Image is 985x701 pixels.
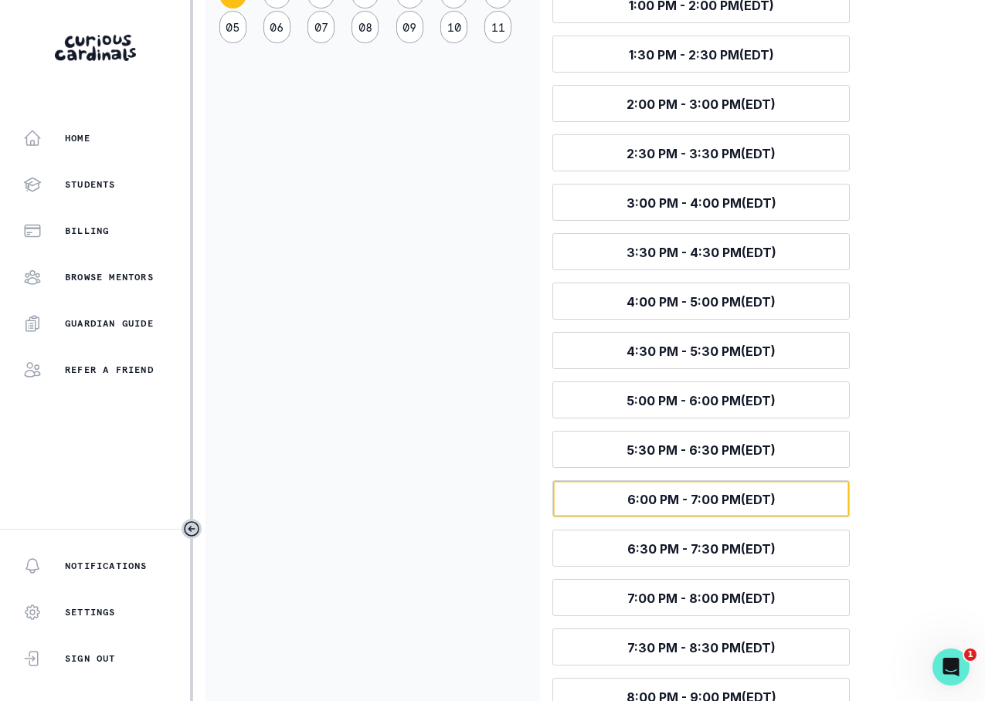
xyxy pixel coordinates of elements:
button: 06 [263,11,290,43]
span: 5:00 PM - 6:00 PM (EDT) [627,393,776,408]
button: 05 [219,11,246,43]
span: 3:30 PM - 4:30 PM (EDT) [627,245,776,260]
button: 2:00 PM - 3:00 PM(EDT) [552,85,850,122]
p: Guardian Guide [65,317,154,330]
button: 11 [484,11,511,43]
img: Curious Cardinals Logo [55,35,136,61]
button: 7:00 PM - 8:00 PM(EDT) [552,579,850,616]
p: Browse Mentors [65,271,154,283]
button: 3:30 PM - 4:30 PM(EDT) [552,233,850,270]
button: 4:30 PM - 5:30 PM(EDT) [552,332,850,369]
p: Sign Out [65,652,116,665]
p: Billing [65,225,109,237]
button: Toggle sidebar [182,519,202,539]
span: 4:30 PM - 5:30 PM (EDT) [627,344,776,359]
button: 7:30 PM - 8:30 PM(EDT) [552,628,850,665]
button: 5:00 PM - 6:00 PM(EDT) [552,381,850,418]
button: 6:00 PM - 7:00 PM(EDT) [552,480,850,517]
button: 10 [440,11,467,43]
button: 08 [352,11,379,43]
span: 6:30 PM - 7:30 PM (EDT) [627,541,776,557]
span: 6:00 PM - 7:00 PM (EDT) [627,492,776,507]
span: 1 [964,649,977,661]
p: Home [65,132,90,144]
p: Students [65,178,116,191]
span: 7:00 PM - 8:00 PM (EDT) [627,591,776,606]
span: 7:30 PM - 8:30 PM (EDT) [627,640,776,655]
span: 4:00 PM - 5:00 PM (EDT) [627,294,776,310]
p: Settings [65,606,116,618]
button: 07 [307,11,335,43]
span: 2:00 PM - 3:00 PM (EDT) [627,97,776,112]
span: 5:30 PM - 6:30 PM (EDT) [627,442,776,458]
button: 5:30 PM - 6:30 PM(EDT) [552,431,850,468]
span: 2:30 PM - 3:30 PM (EDT) [627,146,776,161]
p: Refer a friend [65,364,154,376]
p: Notifications [65,560,148,572]
button: 6:30 PM - 7:30 PM(EDT) [552,530,850,567]
button: 4:00 PM - 5:00 PM(EDT) [552,283,850,320]
button: 2:30 PM - 3:30 PM(EDT) [552,134,850,171]
button: 1:30 PM - 2:30 PM(EDT) [552,36,850,73]
iframe: Intercom live chat [932,649,970,686]
span: 1:30 PM - 2:30 PM (EDT) [629,47,774,63]
span: 3:00 PM - 4:00 PM (EDT) [627,195,776,211]
button: 09 [396,11,423,43]
button: 3:00 PM - 4:00 PM(EDT) [552,184,850,221]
